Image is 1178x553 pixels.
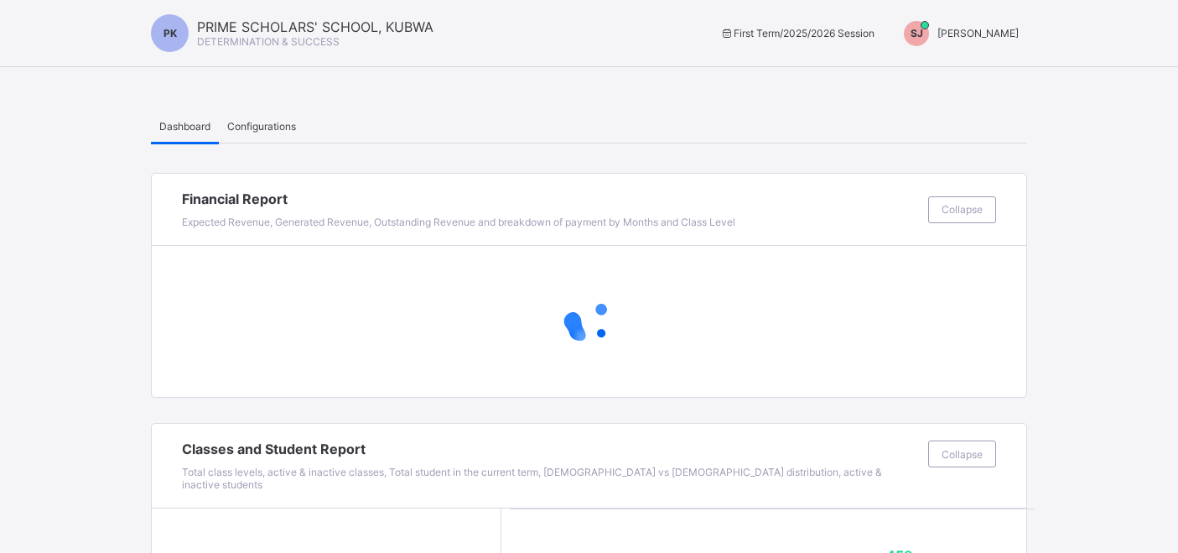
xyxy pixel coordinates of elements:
[942,203,983,216] span: Collapse
[163,27,177,39] span: PK
[159,120,210,133] span: Dashboard
[182,466,882,491] span: Total class levels, active & inactive classes, Total student in the current term, [DEMOGRAPHIC_DA...
[719,27,874,39] span: session/term information
[197,35,340,48] span: DETERMINATION & SUCCESS
[227,120,296,133] span: Configurations
[197,18,433,35] span: PRIME SCHOLARS' SCHOOL, KUBWA
[182,190,920,207] span: Financial Report
[937,27,1019,39] span: [PERSON_NAME]
[942,448,983,461] span: Collapse
[182,216,735,228] span: Expected Revenue, Generated Revenue, Outstanding Revenue and breakdown of payment by Months and C...
[182,441,920,457] span: Classes and Student Report
[911,27,923,39] span: SJ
